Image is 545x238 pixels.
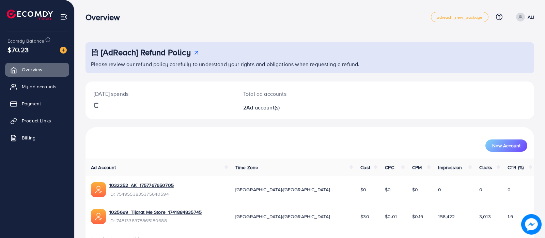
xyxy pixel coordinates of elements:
span: 0 [508,186,511,193]
span: $0.19 [412,213,423,220]
span: My ad accounts [22,83,57,90]
span: New Account [492,143,520,148]
span: 3,013 [479,213,491,220]
span: adreach_new_package [437,15,482,19]
a: ALI [513,13,534,21]
img: ic-ads-acc.e4c84228.svg [91,182,106,197]
span: Ecomdy Balance [7,38,44,44]
span: Time Zone [235,164,258,171]
span: Ad account(s) [246,104,280,111]
span: CTR (%) [508,164,524,171]
p: ALI [528,13,534,21]
span: $30 [360,213,369,220]
span: Overview [22,66,42,73]
h3: Overview [85,12,125,22]
a: 1025699_Tijarat Me Store_1741884835745 [109,209,202,215]
img: menu [60,13,68,21]
h3: [AdReach] Refund Policy [101,47,191,57]
h2: 2 [243,104,339,111]
span: CPM [412,164,422,171]
span: Impression [438,164,462,171]
img: logo [7,10,53,20]
span: Billing [22,134,35,141]
a: Overview [5,63,69,76]
span: Ad Account [91,164,116,171]
a: adreach_new_package [431,12,488,22]
button: New Account [485,139,527,152]
span: ID: 7549553835375640594 [109,191,174,197]
a: My ad accounts [5,80,69,93]
span: 0 [438,186,441,193]
a: Billing [5,131,69,145]
span: $0.01 [385,213,397,220]
span: Cost [360,164,370,171]
img: image [521,214,542,235]
a: 1032252_AK_1757767650705 [109,182,174,189]
span: [GEOGRAPHIC_DATA]/[GEOGRAPHIC_DATA] [235,213,330,220]
span: [GEOGRAPHIC_DATA]/[GEOGRAPHIC_DATA] [235,186,330,193]
span: $0 [385,186,391,193]
span: CPC [385,164,394,171]
span: $0 [412,186,418,193]
p: Total ad accounts [243,90,339,98]
img: ic-ads-acc.e4c84228.svg [91,209,106,224]
span: $70.23 [7,45,29,55]
p: Please review our refund policy carefully to understand your rights and obligations when requesti... [91,60,530,68]
span: Clicks [479,164,492,171]
p: [DATE] spends [94,90,227,98]
span: ID: 7481338378865180688 [109,217,202,224]
img: image [60,47,67,54]
span: $0 [360,186,366,193]
span: Payment [22,100,41,107]
span: 0 [479,186,482,193]
a: Product Links [5,114,69,128]
span: 158,422 [438,213,455,220]
a: Payment [5,97,69,110]
span: 1.9 [508,213,513,220]
span: Product Links [22,117,51,124]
